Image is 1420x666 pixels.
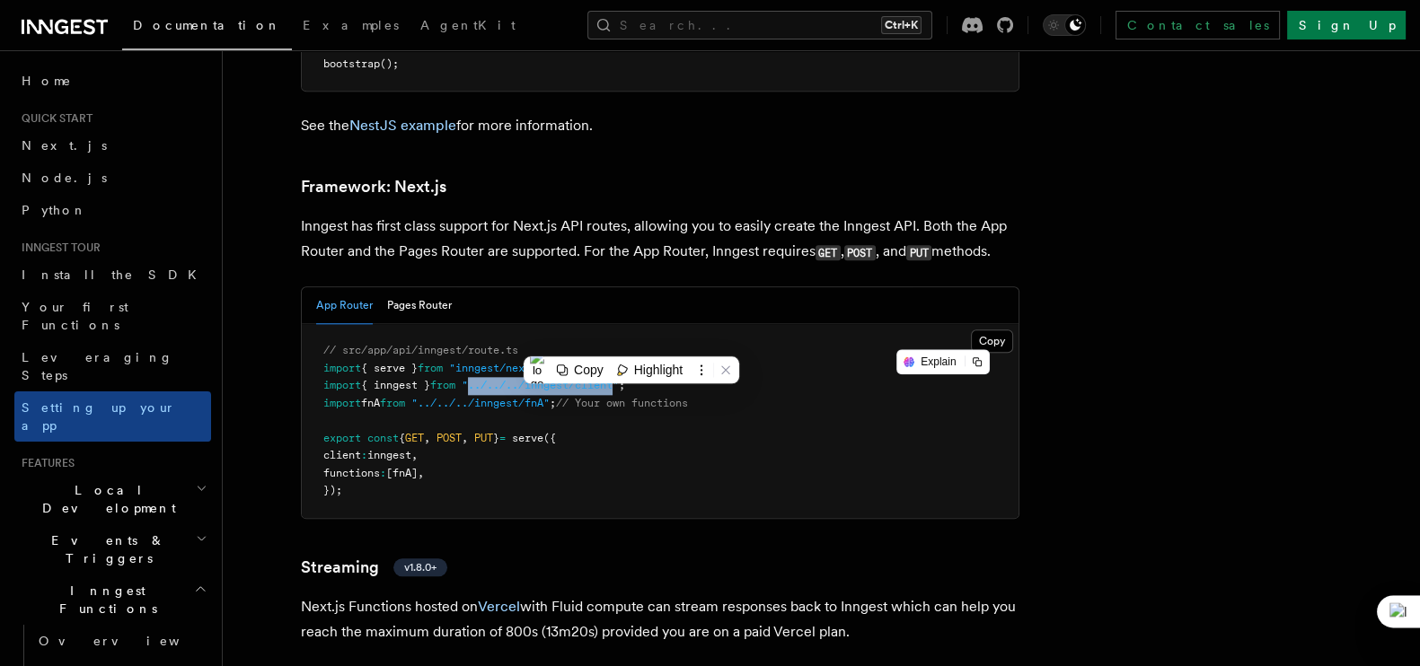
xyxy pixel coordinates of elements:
[14,582,194,618] span: Inngest Functions
[424,432,430,444] span: ,
[14,481,196,517] span: Local Development
[906,245,931,260] code: PUT
[550,397,556,409] span: ;
[410,5,526,48] a: AgentKit
[22,400,176,433] span: Setting up your app
[474,432,493,444] span: PUT
[361,379,430,391] span: { inngest }
[361,449,367,461] span: :
[587,11,932,39] button: Search...Ctrl+K
[323,57,380,70] span: bootstrap
[430,379,455,391] span: from
[1043,14,1086,36] button: Toggle dark mode
[323,449,361,461] span: client
[380,57,399,70] span: ();
[881,16,922,34] kbd: Ctrl+K
[22,171,107,185] span: Node.js
[39,634,224,648] span: Overview
[303,18,399,32] span: Examples
[323,397,361,409] span: import
[386,467,418,479] span: [fnA]
[493,432,499,444] span: }
[22,138,107,153] span: Next.js
[971,329,1013,353] button: Copy
[133,18,281,32] span: Documentation
[316,287,373,324] button: App Router
[478,598,520,615] a: Vercel
[367,449,411,461] span: inngest
[323,344,518,356] span: // src/app/api/inngest/route.ts
[380,397,405,409] span: from
[14,129,211,162] a: Next.js
[14,194,211,226] a: Python
[411,449,418,461] span: ,
[404,560,437,574] span: v1.8.0+
[543,432,556,444] span: ({
[14,456,75,470] span: Features
[22,300,128,332] span: Your first Functions
[292,5,410,48] a: Examples
[418,467,424,479] span: ,
[301,113,1019,138] p: See the for more information.
[462,379,619,391] span: "../../../inngest/client"
[14,111,93,126] span: Quick start
[399,432,405,444] span: {
[512,432,543,444] span: serve
[323,484,342,496] span: });
[1116,11,1280,39] a: Contact sales
[14,291,211,341] a: Your first Functions
[420,18,516,32] span: AgentKit
[14,65,211,97] a: Home
[323,467,380,479] span: functions
[323,432,361,444] span: export
[14,531,196,567] span: Events & Triggers
[14,241,101,255] span: Inngest tour
[301,174,446,199] a: Framework: Next.js
[1287,11,1406,39] a: Sign Up
[323,362,361,374] span: import
[323,379,361,391] span: import
[349,117,456,134] a: NestJS example
[405,432,424,444] span: GET
[449,362,537,374] span: "inngest/next"
[14,341,211,391] a: Leveraging Steps
[619,379,625,391] span: ;
[380,467,386,479] span: :
[411,397,550,409] span: "../../../inngest/fnA"
[22,267,207,282] span: Install the SDK
[14,259,211,291] a: Install the SDK
[301,594,1019,644] p: Next.js Functions hosted on with Fluid compute can stream responses back to Inngest which can hel...
[14,391,211,442] a: Setting up your app
[437,432,462,444] span: POST
[387,287,452,324] button: Pages Router
[122,5,292,50] a: Documentation
[556,397,688,409] span: // Your own functions
[14,162,211,194] a: Node.js
[301,214,1019,265] p: Inngest has first class support for Next.js API routes, allowing you to easily create the Inngest...
[499,432,506,444] span: =
[14,474,211,524] button: Local Development
[462,432,468,444] span: ,
[31,625,211,657] a: Overview
[844,245,876,260] code: POST
[14,524,211,574] button: Events & Triggers
[418,362,443,374] span: from
[22,350,173,382] span: Leveraging Steps
[816,245,841,260] code: GET
[14,574,211,625] button: Inngest Functions
[22,203,87,217] span: Python
[301,555,447,580] a: Streamingv1.8.0+
[22,72,72,90] span: Home
[361,397,380,409] span: fnA
[367,432,399,444] span: const
[361,362,418,374] span: { serve }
